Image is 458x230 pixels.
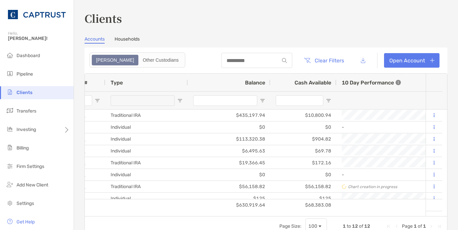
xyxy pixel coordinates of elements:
div: Individual [105,121,188,133]
div: Traditional IRA [105,181,188,192]
img: billing icon [6,144,14,151]
span: Get Help [17,219,35,225]
div: $68,383.08 [270,199,336,211]
input: Balance Filter Input [193,95,257,106]
div: Traditional IRA [105,157,188,169]
div: Page Size: [279,223,301,229]
span: Billing [17,145,29,151]
div: $630,919.64 [188,199,270,211]
div: Next Page [429,224,434,229]
span: 1 [343,223,346,229]
img: add_new_client icon [6,181,14,188]
div: $172.16 [270,157,336,169]
span: Transfers [17,108,36,114]
div: $125 [270,193,336,204]
div: $0 [188,169,270,181]
span: to [347,223,351,229]
a: Accounts [85,36,105,44]
span: 12 [352,223,358,229]
img: get-help icon [6,217,14,225]
span: Firm Settings [17,164,44,169]
div: $904.82 [270,133,336,145]
div: Previous Page [394,224,399,229]
div: $0 [270,169,336,181]
button: Open Filter Menu [177,98,183,103]
img: transfers icon [6,107,14,115]
div: $56,158.82 [188,181,270,192]
span: Clients [17,90,32,95]
div: Individual [105,169,188,181]
span: Balance [245,80,265,86]
div: $56,158.82 [270,181,336,192]
div: $0 [188,121,270,133]
span: Settings [17,201,34,206]
div: 10 Day Performance [342,74,401,91]
div: $6,495.63 [188,145,270,157]
span: Add New Client [17,182,48,188]
div: $435,197.94 [188,110,270,121]
img: pipeline icon [6,70,14,78]
div: $69.78 [270,145,336,157]
span: Type [111,80,123,86]
img: input icon [282,58,287,63]
div: Individual [105,133,188,145]
p: Chart creation in progress [348,184,397,189]
div: Individual [105,145,188,157]
h3: Clients [85,11,447,26]
div: Last Page [437,224,442,229]
img: investing icon [6,125,14,133]
button: Open Filter Menu [260,98,265,103]
div: Other Custodians [139,55,182,65]
button: Open Filter Menu [95,98,100,103]
div: Zoe [92,55,138,65]
div: $113,320.38 [188,133,270,145]
div: $19,366.45 [188,157,270,169]
div: $125 [188,193,270,204]
input: Cash Available Filter Input [276,95,323,106]
span: Investing [17,127,36,132]
a: Open Account [384,53,440,68]
img: settings icon [6,199,14,207]
span: Pipeline [17,71,33,77]
span: [PERSON_NAME]! [8,36,70,41]
img: CAPTRUST Logo [8,3,66,26]
span: 12 [364,223,370,229]
span: 1 [423,223,426,229]
a: Households [115,36,140,44]
div: First Page [386,224,391,229]
div: Individual [105,193,188,204]
div: $10,800.94 [270,110,336,121]
img: firm-settings icon [6,162,14,170]
div: Traditional IRA [105,110,188,121]
div: $0 [270,121,336,133]
div: 100 [308,223,317,229]
span: of [418,223,422,229]
span: Cash Available [295,80,331,86]
span: Page [402,223,413,229]
span: Dashboard [17,53,40,58]
img: dashboard icon [6,51,14,59]
div: segmented control [89,52,185,68]
span: of [359,223,363,229]
button: Clear Filters [299,53,349,68]
button: Open Filter Menu [326,98,331,103]
span: 1 [414,223,417,229]
img: clients icon [6,88,14,96]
